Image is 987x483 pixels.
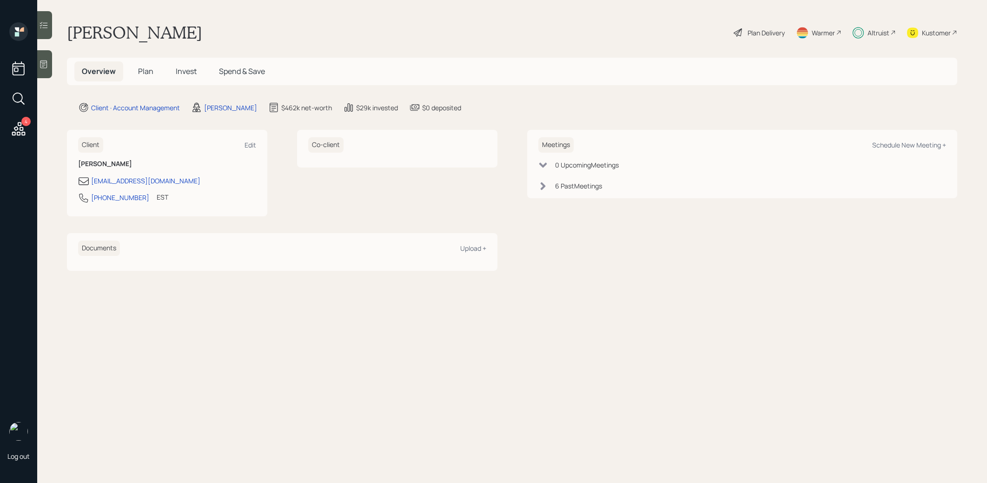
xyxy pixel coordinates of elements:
h6: [PERSON_NAME] [78,160,256,168]
span: Invest [176,66,197,76]
div: Upload + [460,244,486,253]
span: Plan [138,66,153,76]
div: [PERSON_NAME] [204,103,257,113]
div: $29k invested [356,103,398,113]
h6: Co-client [308,137,344,153]
div: Kustomer [922,28,951,38]
div: 0 Upcoming Meeting s [555,160,619,170]
div: Plan Delivery [748,28,785,38]
div: Altruist [868,28,889,38]
div: Client · Account Management [91,103,180,113]
span: Overview [82,66,116,76]
img: treva-nostdahl-headshot.png [9,422,28,441]
div: 6 Past Meeting s [555,181,602,191]
h6: Meetings [538,137,574,153]
h6: Client [78,137,103,153]
h6: Documents [78,241,120,256]
div: 4 [21,117,31,126]
div: $0 deposited [422,103,461,113]
div: Log out [7,452,30,461]
div: Warmer [812,28,835,38]
h1: [PERSON_NAME] [67,22,202,43]
div: [EMAIL_ADDRESS][DOMAIN_NAME] [91,176,200,186]
span: Spend & Save [219,66,265,76]
div: $462k net-worth [281,103,332,113]
div: Schedule New Meeting + [872,141,946,149]
div: Edit [245,141,256,149]
div: EST [157,192,168,202]
div: [PHONE_NUMBER] [91,193,149,202]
